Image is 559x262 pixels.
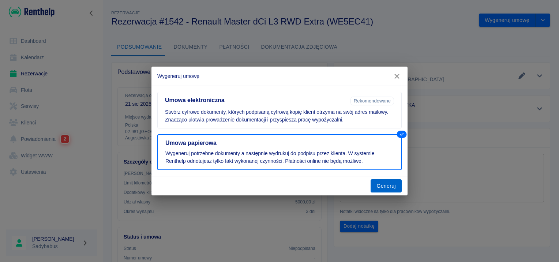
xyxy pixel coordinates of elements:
p: Stwórz cyfrowe dokumenty, których podpisaną cyfrową kopię klient otrzyma na swój adres mailowy. Z... [165,108,394,124]
span: Rekomendowane [351,98,394,104]
button: Umowa elektronicznaRekomendowaneStwórz cyfrowe dokumenty, których podpisaną cyfrową kopię klient ... [157,92,402,128]
h5: Umowa elektroniczna [165,97,348,104]
p: Wygeneruj potrzebne dokumenty a następnie wydrukuj do podpisu przez klienta. W systemie Renthelp ... [165,150,394,165]
button: Umowa papierowaWygeneruj potrzebne dokumenty a następnie wydrukuj do podpisu przez klienta. W sys... [157,134,402,170]
h5: Umowa papierowa [165,139,394,147]
h2: Wygeneruj umowę [151,67,408,86]
button: Generuj [371,179,402,193]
